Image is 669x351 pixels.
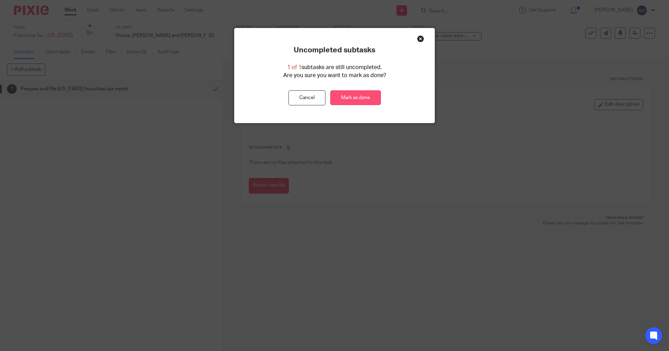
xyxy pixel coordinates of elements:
p: subtasks are still uncompleted. [287,64,382,72]
span: 1 of 1 [287,65,301,70]
button: Cancel [289,90,325,105]
p: Are you sure you want to mark as done? [283,72,386,80]
a: Mark as done [330,90,381,105]
p: Uncompleted subtasks [294,46,375,55]
div: Close this dialog window [417,35,424,42]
